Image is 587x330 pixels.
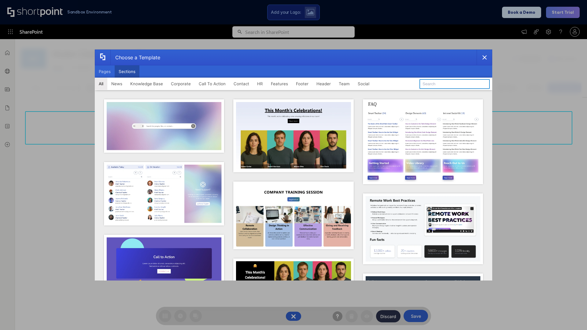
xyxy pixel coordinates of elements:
[107,78,126,90] button: News
[335,78,354,90] button: Team
[419,79,490,89] input: Search
[110,50,160,65] div: Choose a Template
[115,65,139,78] button: Sections
[556,301,587,330] iframe: Chat Widget
[312,78,335,90] button: Header
[292,78,312,90] button: Footer
[95,78,107,90] button: All
[230,78,253,90] button: Contact
[195,78,230,90] button: Call To Action
[354,78,373,90] button: Social
[126,78,167,90] button: Knowledge Base
[95,50,492,280] div: template selector
[267,78,292,90] button: Features
[95,65,115,78] button: Pages
[253,78,267,90] button: HR
[167,78,195,90] button: Corporate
